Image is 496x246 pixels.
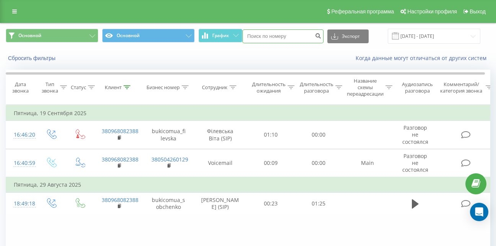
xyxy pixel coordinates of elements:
span: Выход [470,8,486,15]
div: 16:40:59 [14,156,29,171]
div: Клиент [105,84,122,91]
a: 380504260129 [151,156,188,163]
td: 01:25 [295,192,343,215]
td: Пятница, 19 Сентября 2025 [6,106,496,121]
div: Сотрудник [202,84,228,91]
input: Поиск по номеру [242,29,324,43]
td: 00:23 [247,192,295,215]
div: Дата звонка [6,81,34,94]
span: Основной [18,33,41,39]
div: Статус [71,84,86,91]
td: 01:10 [247,121,295,149]
td: 00:00 [295,121,343,149]
td: Філевська Віта (SIP) [194,121,247,149]
button: Сбросить фильтры [6,55,59,62]
td: Main [343,149,392,177]
a: 380968082388 [102,127,138,135]
button: Основной [6,29,98,42]
a: Когда данные могут отличаться от других систем [356,54,490,62]
td: 00:09 [247,149,295,177]
a: 380968082388 [102,156,138,163]
td: bukicomua_filevska [144,121,194,149]
div: 18:49:18 [14,196,29,211]
div: Open Intercom Messenger [470,203,488,221]
div: Длительность ожидания [252,81,286,94]
div: Аудиозапись разговора [399,81,436,94]
td: Voicemail [194,149,247,177]
td: 00:00 [295,149,343,177]
div: Длительность разговора [300,81,333,94]
td: Пятница, 29 Августа 2025 [6,177,496,192]
td: [PERSON_NAME] (SIP) [194,192,247,215]
div: Название схемы переадресации [347,78,384,97]
a: 380968082388 [102,196,138,204]
button: График [198,29,242,42]
span: График [212,33,229,38]
div: Бизнес номер [146,84,180,91]
button: Основной [102,29,195,42]
button: Экспорт [327,29,369,43]
div: Тип звонка [42,81,58,94]
div: 16:46:20 [14,127,29,142]
div: Комментарий/категория звонка [439,81,484,94]
span: Разговор не состоялся [402,124,428,145]
span: Реферальная программа [331,8,394,15]
td: bukicomua_sobchenko [144,192,194,215]
span: Разговор не состоялся [402,152,428,173]
span: Настройки профиля [407,8,457,15]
